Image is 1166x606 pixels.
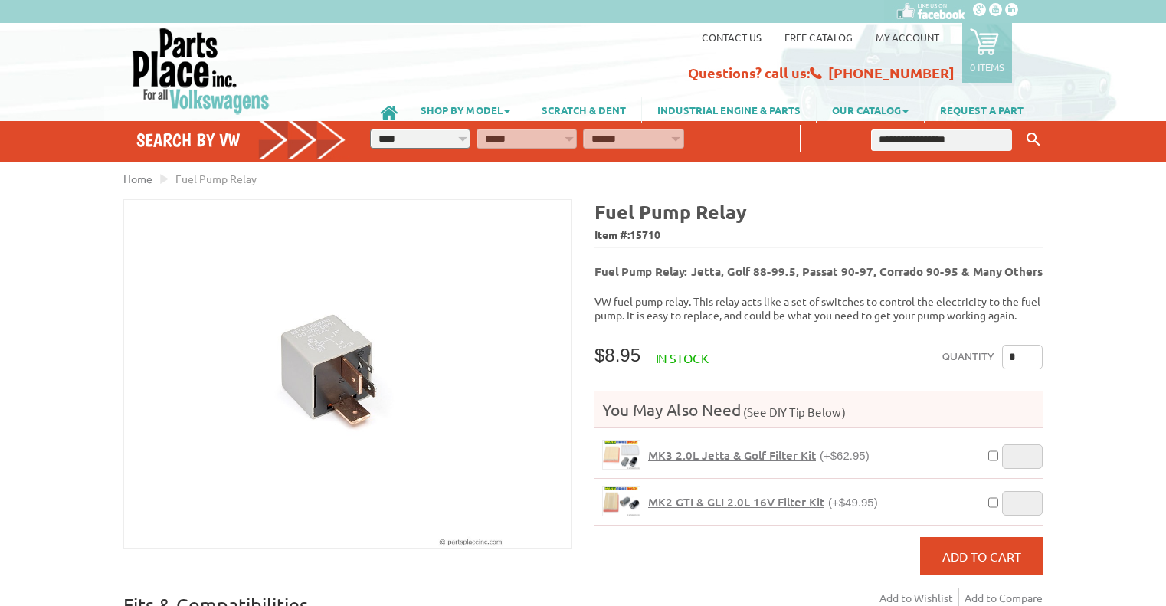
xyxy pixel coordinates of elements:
[942,549,1021,564] span: Add to Cart
[594,264,1043,279] b: Fuel Pump Relay: Jetta, Golf 88-99.5, Passat 90-97, Corrado 90-95 & Many Others
[175,172,257,185] span: Fuel Pump Relay
[942,345,994,369] label: Quantity
[405,97,526,123] a: SHOP BY MODEL
[123,172,152,185] a: Home
[630,228,660,241] span: 15710
[820,449,870,462] span: (+$62.95)
[131,27,271,115] img: Parts Place Inc!
[642,97,816,123] a: INDUSTRIAL ENGINE & PARTS
[124,200,571,548] img: Fuel Pump Relay
[817,97,924,123] a: OUR CATALOG
[876,31,939,44] a: My Account
[136,129,346,151] h4: Search by VW
[741,405,846,419] span: (See DIY Tip Below)
[603,441,640,469] img: MK3 2.0L Jetta & Golf Filter Kit
[602,486,640,516] a: MK2 GTI & GLI 2.0L 16V Filter Kit
[603,487,640,516] img: MK2 GTI & GLI 2.0L 16V Filter Kit
[828,496,878,509] span: (+$49.95)
[602,440,640,470] a: MK3 2.0L Jetta & Golf Filter Kit
[594,399,1043,420] h4: You May Also Need
[594,345,640,365] span: $8.95
[970,61,1004,74] p: 0 items
[962,23,1012,83] a: 0 items
[920,537,1043,575] button: Add to Cart
[594,294,1043,322] p: VW fuel pump relay. This relay acts like a set of switches to control the electricity to the fuel...
[526,97,641,123] a: SCRATCH & DENT
[594,199,746,224] b: Fuel Pump Relay
[656,350,709,365] span: In stock
[784,31,853,44] a: Free Catalog
[648,495,878,509] a: MK2 GTI & GLI 2.0L 16V Filter Kit(+$49.95)
[925,97,1039,123] a: REQUEST A PART
[648,448,870,463] a: MK3 2.0L Jetta & Golf Filter Kit(+$62.95)
[594,224,1043,247] span: Item #:
[648,494,824,509] span: MK2 GTI & GLI 2.0L 16V Filter Kit
[648,447,816,463] span: MK3 2.0L Jetta & Golf Filter Kit
[1022,127,1045,152] button: Keyword Search
[702,31,762,44] a: Contact us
